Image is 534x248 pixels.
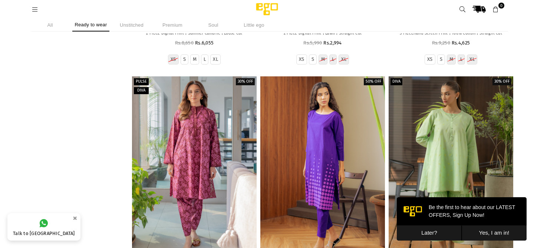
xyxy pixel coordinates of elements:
[323,40,342,46] span: Rs.2,994
[171,56,176,63] label: XS
[303,40,322,46] span: Rs.5,990
[236,78,255,85] label: 30% off
[341,56,346,63] label: XL
[469,56,475,63] label: XL
[452,40,470,46] span: Rs.4,625
[492,78,511,85] label: 30% off
[235,2,299,17] img: Ego
[456,3,469,16] a: Search
[440,56,442,63] label: S
[392,30,510,37] p: 3 PIECEHand Screen Print | 100% Cotton | Straight Cut
[193,56,197,63] label: M
[175,40,194,46] span: Rs.8,650
[390,78,402,85] label: Diva
[427,56,433,63] label: XS
[235,19,273,32] li: Little ego
[72,19,109,32] li: Ready to wear
[449,56,453,63] label: M
[154,19,191,32] li: Premium
[134,78,149,85] label: PULSE
[195,19,232,32] li: Soul
[332,56,334,63] label: L
[136,30,253,37] p: 2 PIECE Digital Print | Summer Cambric | Loose Cut
[183,56,186,63] label: S
[364,78,383,85] label: 50% off
[7,213,80,241] a: Talk to [GEOGRAPHIC_DATA]
[489,3,502,16] a: 0
[213,56,218,63] label: XL
[28,6,42,12] a: Menu
[70,212,79,224] button: ×
[498,3,504,9] span: 0
[460,56,462,63] label: L
[397,197,527,241] iframe: webpush-onsite
[204,56,206,63] label: L
[321,56,325,63] label: M
[195,40,214,46] span: Rs.6,055
[299,56,304,63] label: XS
[311,56,314,63] label: S
[432,40,450,46] span: Rs.9,250
[32,19,69,32] li: All
[264,30,381,37] p: 2 PIECE Digital Print | Lawn | Straight Cut
[134,87,149,94] label: Diva
[113,19,150,32] li: Unstitched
